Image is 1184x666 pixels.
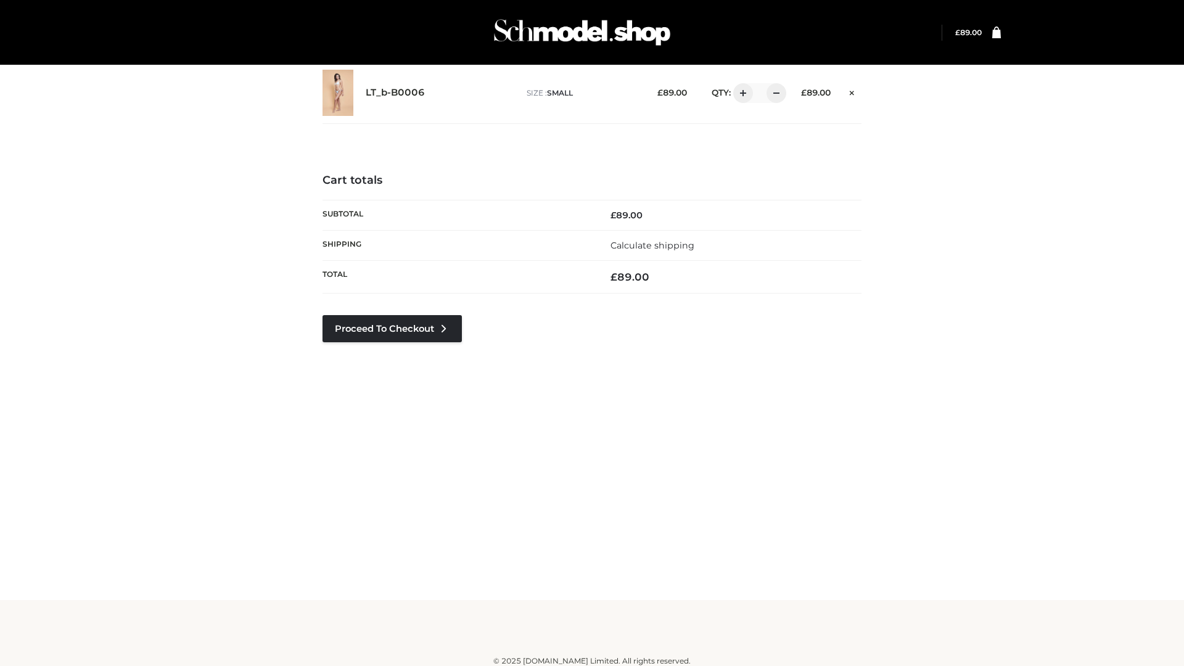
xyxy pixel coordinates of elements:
bdi: 89.00 [657,88,687,97]
a: Calculate shipping [610,240,694,251]
span: SMALL [547,88,573,97]
a: LT_b-B0006 [366,87,425,99]
bdi: 89.00 [955,28,982,37]
th: Shipping [323,230,592,260]
bdi: 89.00 [610,271,649,283]
span: £ [801,88,807,97]
p: size : [527,88,638,99]
span: £ [610,271,617,283]
a: Remove this item [843,83,861,99]
span: £ [657,88,663,97]
bdi: 89.00 [801,88,831,97]
h4: Cart totals [323,174,861,187]
bdi: 89.00 [610,210,643,221]
img: LT_b-B0006 - SMALL [323,70,353,116]
a: £89.00 [955,28,982,37]
div: QTY: [699,83,782,103]
span: £ [955,28,960,37]
th: Subtotal [323,200,592,230]
a: Proceed to Checkout [323,315,462,342]
span: £ [610,210,616,221]
th: Total [323,261,592,294]
img: Schmodel Admin 964 [490,8,675,57]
